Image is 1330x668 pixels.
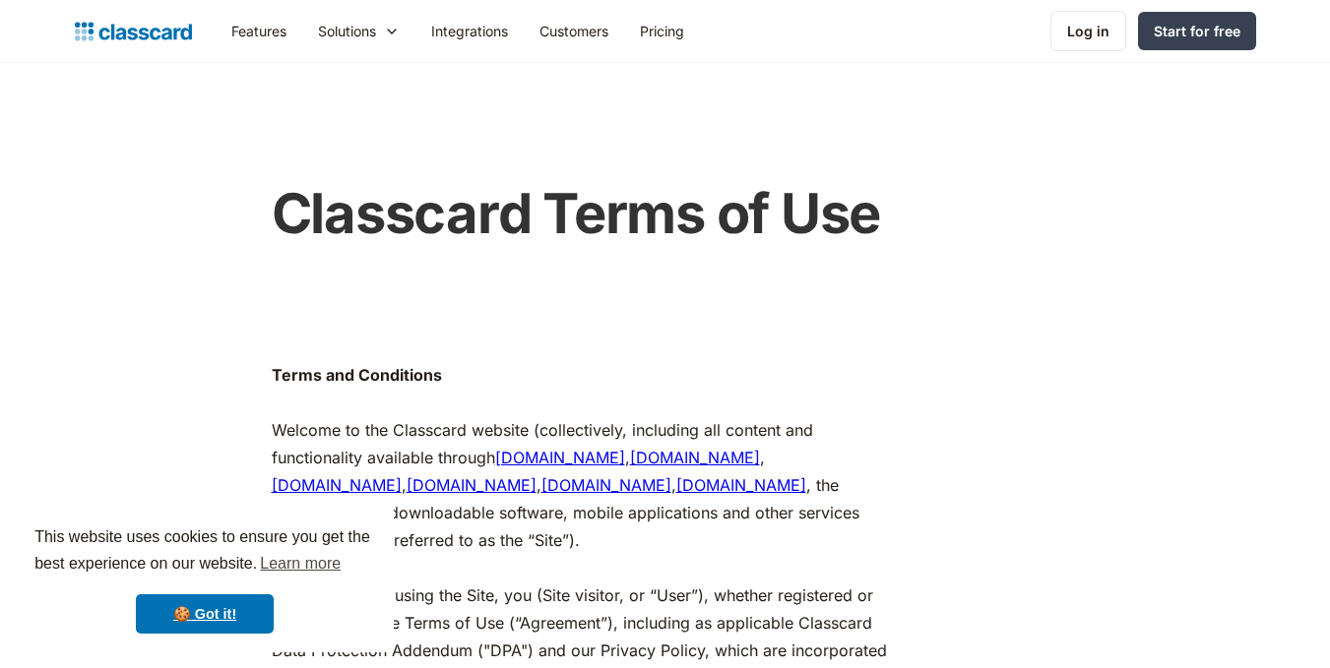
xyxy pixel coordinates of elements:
[1067,21,1109,41] div: Log in
[630,448,760,467] a: [DOMAIN_NAME]
[624,9,700,53] a: Pricing
[136,594,274,634] a: dismiss cookie message
[1138,12,1256,50] a: Start for free
[75,18,192,45] a: home
[1050,11,1126,51] a: Log in
[302,9,415,53] div: Solutions
[16,507,394,652] div: cookieconsent
[524,9,624,53] a: Customers
[495,448,625,467] a: [DOMAIN_NAME]
[318,21,376,41] div: Solutions
[272,475,402,495] a: [DOMAIN_NAME]
[541,475,671,495] a: [DOMAIN_NAME]
[415,9,524,53] a: Integrations
[272,181,1040,247] h1: Classcard Terms of Use
[272,365,442,385] strong: Terms and Conditions
[216,9,302,53] a: Features
[257,549,344,578] a: learn more about cookies
[346,503,379,522] a: blog
[1154,21,1240,41] div: Start for free
[676,475,806,495] a: [DOMAIN_NAME]
[407,475,537,495] a: [DOMAIN_NAME]
[34,525,375,578] span: This website uses cookies to ensure you get the best experience on our website.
